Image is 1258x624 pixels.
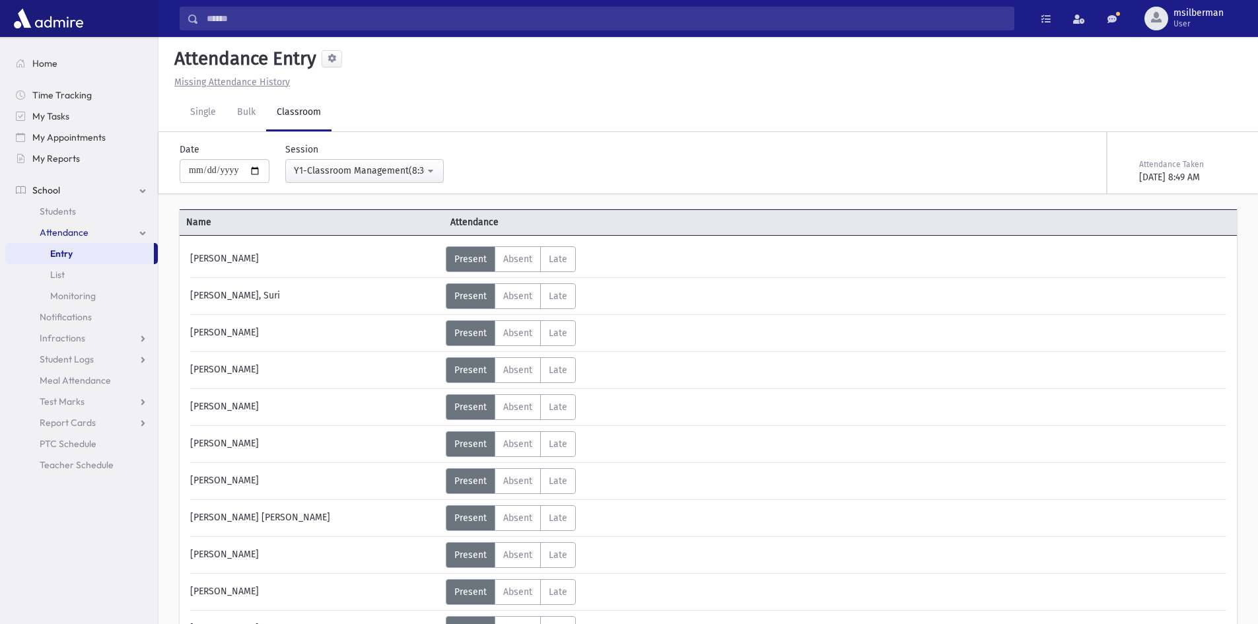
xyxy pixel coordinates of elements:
[169,77,290,88] a: Missing Attendance History
[40,332,85,344] span: Infractions
[549,549,567,561] span: Late
[446,505,576,531] div: AttTypes
[184,505,446,531] div: [PERSON_NAME] [PERSON_NAME]
[5,349,158,370] a: Student Logs
[50,269,65,281] span: List
[32,153,80,164] span: My Reports
[446,542,576,568] div: AttTypes
[454,291,487,302] span: Present
[454,364,487,376] span: Present
[5,370,158,391] a: Meal Attendance
[40,417,96,429] span: Report Cards
[180,215,444,229] span: Name
[184,246,446,272] div: [PERSON_NAME]
[549,401,567,413] span: Late
[454,475,487,487] span: Present
[184,542,446,568] div: [PERSON_NAME]
[5,201,158,222] a: Students
[180,143,199,156] label: Date
[5,53,158,74] a: Home
[40,396,85,407] span: Test Marks
[294,164,425,178] div: Y1-Classroom Management(8:30AM-9:15AM)
[446,431,576,457] div: AttTypes
[40,311,92,323] span: Notifications
[285,159,444,183] button: Y1-Classroom Management(8:30AM-9:15AM)
[5,85,158,106] a: Time Tracking
[5,106,158,127] a: My Tasks
[503,586,532,598] span: Absent
[40,353,94,365] span: Student Logs
[5,222,158,243] a: Attendance
[503,438,532,450] span: Absent
[503,291,532,302] span: Absent
[503,401,532,413] span: Absent
[503,512,532,524] span: Absent
[503,328,532,339] span: Absent
[227,94,266,131] a: Bulk
[5,328,158,349] a: Infractions
[184,357,446,383] div: [PERSON_NAME]
[446,579,576,605] div: AttTypes
[1173,8,1224,18] span: msilberman
[444,215,708,229] span: Attendance
[50,290,96,302] span: Monitoring
[40,438,96,450] span: PTC Schedule
[32,184,60,196] span: School
[446,246,576,272] div: AttTypes
[5,243,154,264] a: Entry
[549,254,567,265] span: Late
[503,254,532,265] span: Absent
[11,5,87,32] img: AdmirePro
[454,512,487,524] span: Present
[184,394,446,420] div: [PERSON_NAME]
[5,433,158,454] a: PTC Schedule
[549,512,567,524] span: Late
[5,180,158,201] a: School
[266,94,332,131] a: Classroom
[454,549,487,561] span: Present
[32,89,92,101] span: Time Tracking
[549,291,567,302] span: Late
[32,110,69,122] span: My Tasks
[184,320,446,346] div: [PERSON_NAME]
[40,459,114,471] span: Teacher Schedule
[5,391,158,412] a: Test Marks
[5,454,158,475] a: Teacher Schedule
[1139,170,1234,184] div: [DATE] 8:49 AM
[454,401,487,413] span: Present
[446,283,576,309] div: AttTypes
[503,549,532,561] span: Absent
[5,285,158,306] a: Monitoring
[549,586,567,598] span: Late
[180,94,227,131] a: Single
[285,143,318,156] label: Session
[5,148,158,169] a: My Reports
[5,127,158,148] a: My Appointments
[169,48,316,70] h5: Attendance Entry
[503,364,532,376] span: Absent
[549,438,567,450] span: Late
[446,468,576,494] div: AttTypes
[1173,18,1224,29] span: User
[40,374,111,386] span: Meal Attendance
[5,264,158,285] a: List
[32,131,106,143] span: My Appointments
[184,579,446,605] div: [PERSON_NAME]
[446,394,576,420] div: AttTypes
[32,57,57,69] span: Home
[446,357,576,383] div: AttTypes
[184,468,446,494] div: [PERSON_NAME]
[40,226,88,238] span: Attendance
[454,328,487,339] span: Present
[50,248,73,260] span: Entry
[454,438,487,450] span: Present
[503,475,532,487] span: Absent
[549,328,567,339] span: Late
[1139,158,1234,170] div: Attendance Taken
[5,306,158,328] a: Notifications
[184,283,446,309] div: [PERSON_NAME], Suri
[40,205,76,217] span: Students
[199,7,1014,30] input: Search
[184,431,446,457] div: [PERSON_NAME]
[549,364,567,376] span: Late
